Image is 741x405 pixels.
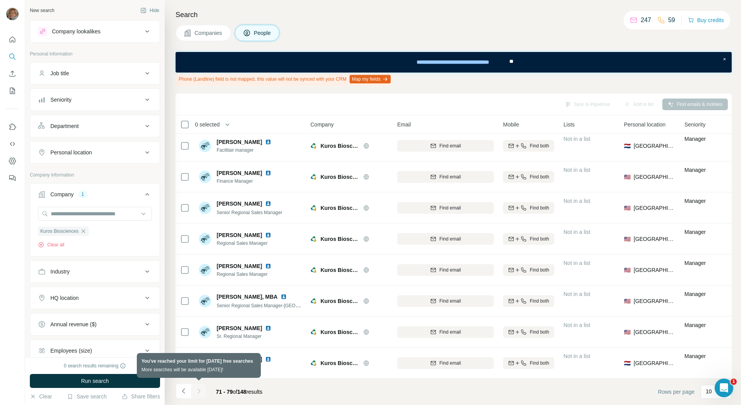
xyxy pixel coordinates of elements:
span: [PERSON_NAME] [217,324,262,332]
span: 🇺🇸 [624,173,631,181]
span: [PERSON_NAME] [217,231,262,239]
button: Find both [503,202,554,214]
button: Find email [397,295,494,307]
button: Navigate to previous page [176,383,191,399]
span: Company [310,121,334,128]
div: Company lookalikes [52,28,100,35]
span: Manager [684,353,706,359]
span: [PERSON_NAME], MBA [217,293,277,301]
span: Mobile [503,121,519,128]
span: 0 selected [195,121,220,128]
button: Use Surfe API [6,137,19,151]
span: Senior Regional Sales Manager-[GEOGRAPHIC_DATA] [217,302,332,308]
button: Seniority [30,90,160,109]
span: Manager [684,167,706,173]
span: of [233,389,238,395]
span: Rows per page [658,388,694,396]
img: LinkedIn logo [265,201,271,207]
span: 1 [731,379,737,385]
span: Senior Regional Sales Manager [217,210,282,215]
button: Find both [503,140,554,152]
span: Find both [530,267,549,273]
span: Find email [439,329,461,336]
span: [GEOGRAPHIC_DATA] [634,297,675,305]
span: Manager [684,198,706,204]
img: LinkedIn logo [265,263,271,269]
button: Search [6,50,19,64]
button: Find both [503,326,554,338]
button: Find both [503,357,554,369]
button: Map my fields [350,75,391,83]
span: Not in a list [564,322,590,328]
button: Run search [30,374,160,388]
span: Not in a list [564,291,590,297]
span: Not in a list [564,167,590,173]
span: [PERSON_NAME] [217,262,262,270]
button: Buy credits [688,15,724,26]
span: [PERSON_NAME] [217,355,262,363]
button: Feedback [6,171,19,185]
span: Find both [530,329,549,336]
span: 148 [237,389,246,395]
span: [GEOGRAPHIC_DATA] [634,359,675,367]
button: Annual revenue ($) [30,315,160,334]
span: [GEOGRAPHIC_DATA] [634,204,675,212]
span: 🇺🇸 [624,204,631,212]
span: Manager [684,291,706,297]
div: 0 search results remaining [64,362,126,369]
button: Company1 [30,185,160,207]
div: Industry [50,268,70,275]
button: Department [30,117,160,135]
p: 247 [641,16,651,25]
span: [GEOGRAPHIC_DATA] [634,328,675,336]
span: Not in a list [564,198,590,204]
span: Kuros Biosciences [321,328,359,336]
img: Avatar [199,357,211,369]
button: Personal location [30,143,160,162]
span: Manager [684,229,706,235]
button: Find email [397,140,494,152]
span: [GEOGRAPHIC_DATA] [634,266,675,274]
span: Email [397,121,411,128]
button: Find both [503,295,554,307]
span: Find both [530,173,549,180]
div: Employees (size) [50,347,92,355]
span: Supply Chain Officer [217,364,274,371]
button: Enrich CSV [6,67,19,81]
button: Find email [397,357,494,369]
span: [GEOGRAPHIC_DATA] [634,142,675,150]
span: [PERSON_NAME] [217,138,262,146]
button: Employees (size) [30,341,160,360]
img: Logo of Kuros Biosciences [310,360,317,366]
span: Find both [530,235,549,242]
span: Manager [684,136,706,142]
button: Find email [397,202,494,214]
span: Not in a list [564,353,590,359]
span: 🇺🇸 [624,328,631,336]
span: Facilitair manager [217,147,274,154]
img: LinkedIn logo [265,170,271,176]
span: [PERSON_NAME] [217,200,262,208]
div: Seniority [50,96,71,104]
span: 🇳🇱 [624,142,631,150]
div: Phone (Landline) field is not mapped, this value will not be synced with your CRM [176,73,392,86]
span: [GEOGRAPHIC_DATA] [634,235,675,243]
span: Regional Sales Manager [217,271,274,278]
iframe: Intercom live chat [715,379,733,397]
span: Regional Sales Manager [217,240,274,247]
button: Save search [67,393,107,400]
p: Company information [30,171,160,178]
span: 🇳🇱 [624,359,631,367]
span: 🇺🇸 [624,266,631,274]
img: LinkedIn logo [281,294,287,300]
span: Find both [530,142,549,149]
span: Manager [684,260,706,266]
span: Kuros Biosciences [321,142,359,150]
button: My lists [6,84,19,98]
img: Avatar [6,8,19,20]
button: Find email [397,264,494,276]
button: HQ location [30,289,160,307]
img: LinkedIn logo [265,325,271,331]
